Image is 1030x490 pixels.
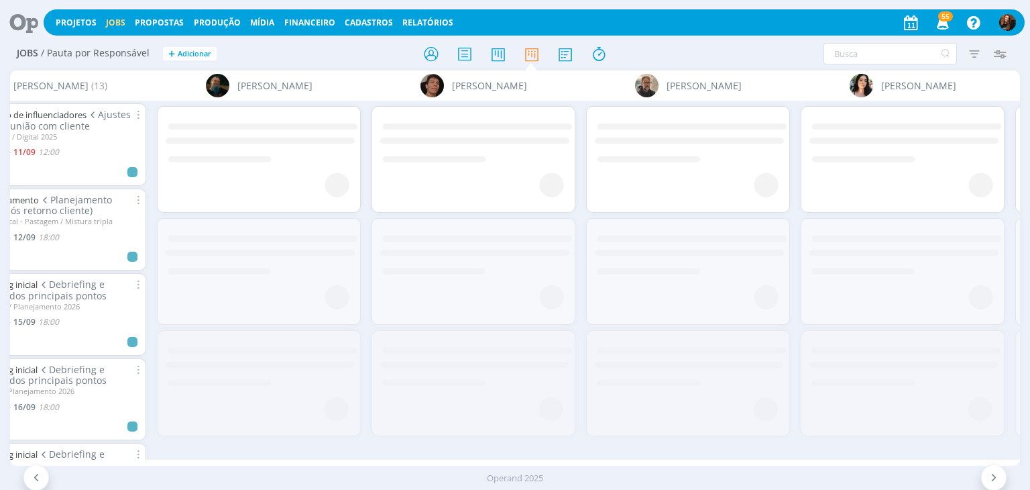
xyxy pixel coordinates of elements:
[168,47,175,61] span: +
[52,17,101,28] button: Projetos
[38,401,59,413] : 18:00
[667,79,742,93] span: [PERSON_NAME]
[237,79,312,93] span: [PERSON_NAME]
[194,17,241,28] a: Produção
[135,17,184,28] span: Propostas
[13,146,36,158] : 11/09
[280,17,339,28] button: Financeiro
[998,11,1017,34] button: T
[206,74,229,97] img: M
[246,17,278,28] button: Mídia
[928,11,956,35] button: 55
[13,79,89,93] span: [PERSON_NAME]
[13,232,36,243] : 12/09
[850,74,873,97] img: T
[823,43,957,64] input: Busca
[38,146,59,158] : 12:00
[13,316,36,328] : 15/09
[938,11,953,21] span: 55
[38,316,59,328] : 18:00
[999,14,1016,31] img: T
[881,79,956,93] span: [PERSON_NAME]
[341,17,397,28] button: Cadastros
[102,17,129,28] button: Jobs
[635,74,659,97] img: R
[17,48,38,59] span: Jobs
[398,17,457,28] button: Relatórios
[452,79,527,93] span: [PERSON_NAME]
[345,17,393,28] span: Cadastros
[38,232,59,243] : 18:00
[190,17,245,28] button: Produção
[131,17,188,28] button: Propostas
[41,48,150,59] span: / Pauta por Responsável
[284,17,335,28] a: Financeiro
[56,17,97,28] a: Projetos
[163,47,217,61] button: +Adicionar
[178,50,211,58] span: Adicionar
[250,17,274,28] a: Mídia
[402,17,453,28] a: Relatórios
[91,79,107,93] span: (13)
[420,74,444,97] img: P
[106,17,125,28] a: Jobs
[13,401,36,413] : 16/09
